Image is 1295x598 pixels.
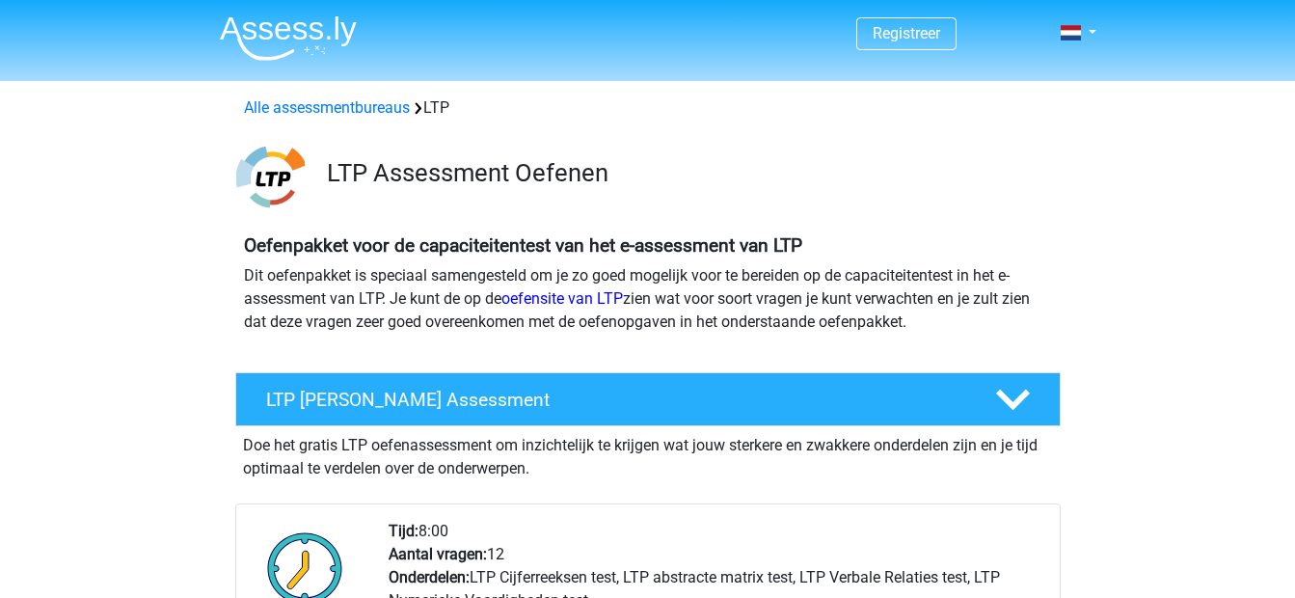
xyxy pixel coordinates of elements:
[244,234,802,257] b: Oefenpakket voor de capaciteitentest van het e-assessment van LTP
[235,426,1061,480] div: Doe het gratis LTP oefenassessment om inzichtelijk te krijgen wat jouw sterkere en zwakkere onder...
[236,143,305,211] img: ltp.png
[228,372,1068,426] a: LTP [PERSON_NAME] Assessment
[266,389,964,411] h4: LTP [PERSON_NAME] Assessment
[501,289,623,308] a: oefensite van LTP
[327,158,1045,188] h3: LTP Assessment Oefenen
[244,264,1052,334] p: Dit oefenpakket is speciaal samengesteld om je zo goed mogelijk voor te bereiden op de capaciteit...
[220,15,357,61] img: Assessly
[389,522,418,540] b: Tijd:
[873,24,940,42] a: Registreer
[236,96,1060,120] div: LTP
[389,568,470,586] b: Onderdelen:
[389,545,487,563] b: Aantal vragen:
[244,98,410,117] a: Alle assessmentbureaus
